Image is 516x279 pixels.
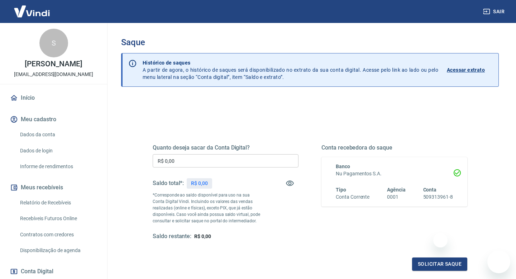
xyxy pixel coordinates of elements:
a: Acessar extrato [447,59,493,81]
button: Solicitar saque [412,257,467,271]
a: Informe de rendimentos [17,159,99,174]
p: [PERSON_NAME] [25,60,82,68]
h6: 0001 [387,193,406,201]
p: Acessar extrato [447,66,485,74]
h5: Saldo total*: [153,180,184,187]
button: Sair [482,5,507,18]
span: Agência [387,187,406,193]
img: Vindi [9,0,55,22]
h6: Conta Corrente [336,193,369,201]
iframe: Button to launch messaging window [487,250,510,273]
a: Relatório de Recebíveis [17,195,99,210]
h5: Conta recebedora do saque [321,144,467,151]
p: *Corresponde ao saldo disponível para uso na sua Conta Digital Vindi. Incluindo os valores das ve... [153,192,262,224]
a: Início [9,90,99,106]
p: Histórico de saques [143,59,438,66]
h6: 509313961-8 [423,193,453,201]
p: A partir de agora, o histórico de saques será disponibilizado no extrato da sua conta digital. Ac... [143,59,438,81]
span: Banco [336,164,350,169]
h3: Saque [121,37,499,47]
h5: Quanto deseja sacar da Conta Digital? [153,144,298,151]
span: Tipo [336,187,346,193]
a: Disponibilização de agenda [17,243,99,258]
p: R$ 0,00 [191,180,208,187]
span: Conta [423,187,437,193]
iframe: Close message [433,233,448,247]
a: Dados da conta [17,127,99,142]
a: Dados de login [17,143,99,158]
h5: Saldo restante: [153,233,191,240]
span: R$ 0,00 [194,233,211,239]
button: Meu cadastro [9,112,99,127]
a: Contratos com credores [17,227,99,242]
button: Meus recebíveis [9,180,99,195]
p: [EMAIL_ADDRESS][DOMAIN_NAME] [14,71,93,78]
div: S [39,29,68,57]
h6: Nu Pagamentos S.A. [336,170,453,178]
a: Recebíveis Futuros Online [17,211,99,226]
